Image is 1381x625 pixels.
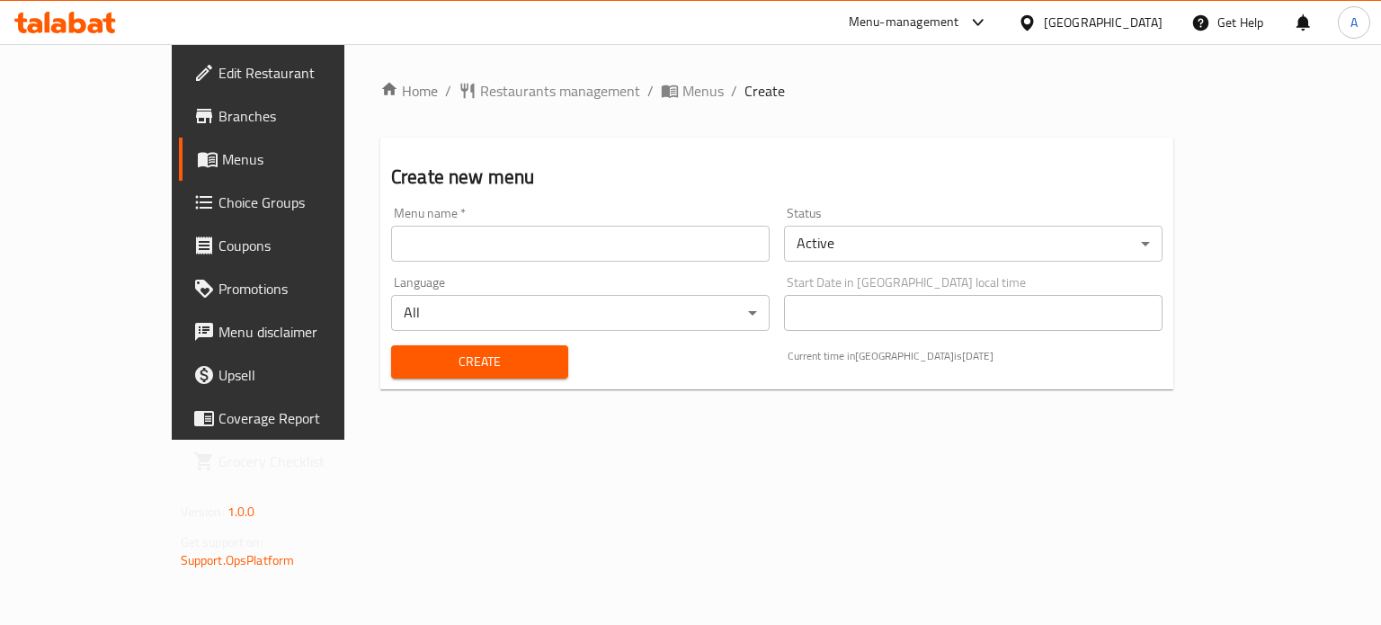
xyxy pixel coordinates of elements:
[179,181,403,224] a: Choice Groups
[181,500,225,523] span: Version:
[445,80,451,102] li: /
[218,62,388,84] span: Edit Restaurant
[179,51,403,94] a: Edit Restaurant
[218,235,388,256] span: Coupons
[179,94,403,138] a: Branches
[788,348,1163,364] p: Current time in [GEOGRAPHIC_DATA] is [DATE]
[405,351,554,373] span: Create
[380,80,438,102] a: Home
[682,80,724,102] span: Menus
[784,226,1163,262] div: Active
[179,224,403,267] a: Coupons
[731,80,737,102] li: /
[218,451,388,472] span: Grocery Checklist
[218,192,388,213] span: Choice Groups
[1044,13,1163,32] div: [GEOGRAPHIC_DATA]
[218,105,388,127] span: Branches
[391,345,568,379] button: Create
[218,278,388,299] span: Promotions
[391,295,770,331] div: All
[218,321,388,343] span: Menu disclaimer
[744,80,785,102] span: Create
[179,310,403,353] a: Menu disclaimer
[1350,13,1358,32] span: A
[661,80,724,102] a: Menus
[391,226,770,262] input: Please enter Menu name
[179,440,403,483] a: Grocery Checklist
[179,267,403,310] a: Promotions
[179,397,403,440] a: Coverage Report
[179,138,403,181] a: Menus
[849,12,959,33] div: Menu-management
[480,80,640,102] span: Restaurants management
[179,353,403,397] a: Upsell
[181,549,295,572] a: Support.OpsPlatform
[647,80,654,102] li: /
[218,407,388,429] span: Coverage Report
[391,164,1163,191] h2: Create new menu
[380,80,1173,102] nav: breadcrumb
[222,148,388,170] span: Menus
[218,364,388,386] span: Upsell
[227,500,255,523] span: 1.0.0
[181,531,263,554] span: Get support on:
[459,80,640,102] a: Restaurants management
